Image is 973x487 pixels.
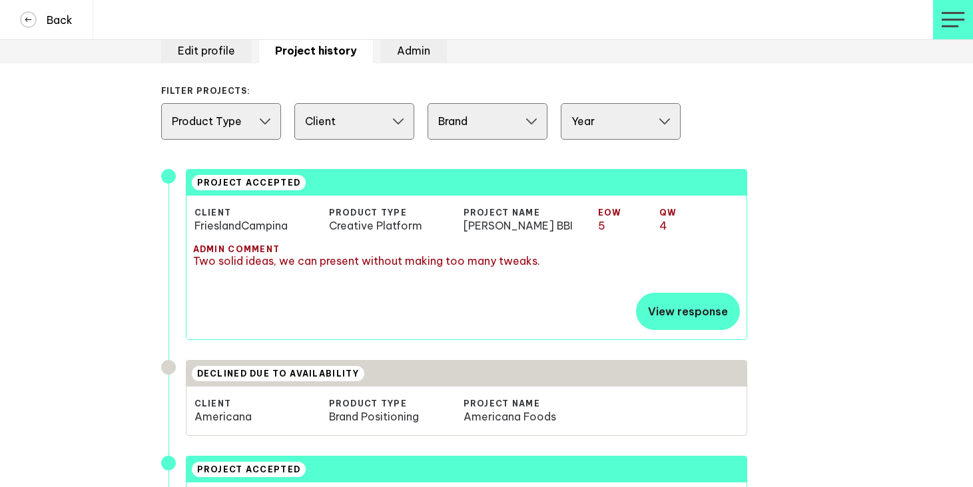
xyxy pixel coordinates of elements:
th: PRODUCT TYPE [329,208,462,218]
div: PROJECT ACCEPTED [192,462,306,477]
li: Project history [258,38,374,63]
td: Brand Positioning [329,410,462,423]
div: PROJECT ACCEPTED [192,175,306,190]
th: CLIENT [194,399,328,408]
h4: Back [37,13,73,27]
th: Ease of Working [598,208,658,218]
td: 5 [598,219,658,232]
li: Admin [380,38,447,63]
td: [PERSON_NAME] BBI [464,219,597,232]
td: Creative Platform [329,219,462,232]
a: View response [636,293,740,330]
td: Americana Foods [464,410,597,423]
img: profile [942,12,965,27]
span: ADMIN COMMENT [193,244,740,254]
th: Quality of Work [659,208,719,218]
td: Americana [194,410,328,423]
th: PROJECT NAME [464,399,597,408]
th: CLIENT [194,208,328,218]
span: FILTER PROJECTS: [161,86,251,96]
td: 4 [659,219,719,232]
span: View response [648,305,728,318]
li: Edit profile [161,38,252,63]
th: PROJECT NAME [464,208,597,218]
th: PRODUCT TYPE [329,399,462,408]
div: DECLINED DUE TO AVAILABILITY [192,366,364,381]
td: FrieslandCampina [194,219,328,232]
span: Two solid ideas, we can present without making too many tweaks. [193,254,740,267]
